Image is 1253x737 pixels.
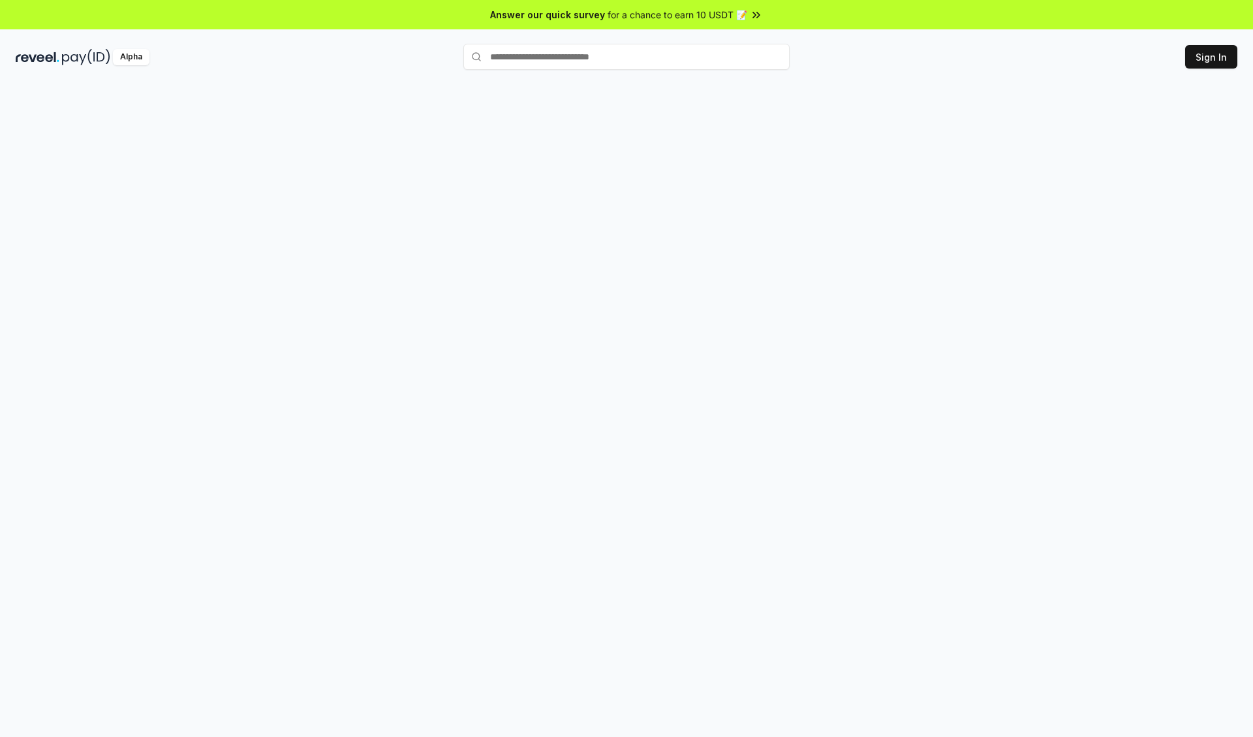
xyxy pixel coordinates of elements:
span: for a chance to earn 10 USDT 📝 [608,8,747,22]
div: Alpha [113,49,149,65]
img: pay_id [62,49,110,65]
span: Answer our quick survey [490,8,605,22]
button: Sign In [1185,45,1237,69]
img: reveel_dark [16,49,59,65]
